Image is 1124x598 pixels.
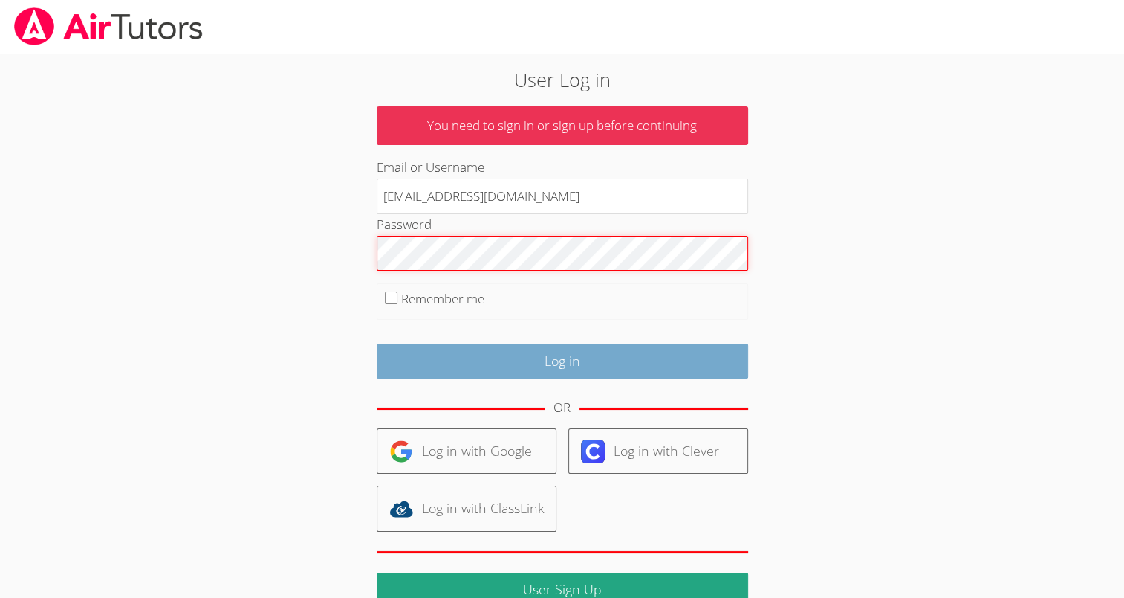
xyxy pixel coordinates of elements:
img: classlink-logo-d6bb404cc1216ec64c9a2012d9dc4662098be43eaf13dc465df04b49fa7ab582.svg [389,497,413,521]
img: clever-logo-6eab21bc6e7a338710f1a6ff85c0baf02591cd810cc4098c63d3a4b26e2feb20.svg [581,440,605,463]
img: airtutors_banner-c4298cdbf04f3fff15de1276eac7730deb9818008684d7c2e4769d2f7ddbe033.png [13,7,204,45]
div: OR [553,397,571,419]
label: Email or Username [377,158,484,176]
a: Log in with Google [377,428,556,474]
a: Log in with Clever [568,428,748,474]
label: Remember me [401,290,484,307]
label: Password [377,216,432,233]
a: Log in with ClassLink [377,486,556,531]
input: Log in [377,344,748,379]
p: You need to sign in or sign up before continuing [377,106,748,146]
img: google-logo-50288ca7cdecda66e5e0955fdab243c47b7ad437acaf1139b6f446037453330a.svg [389,440,413,463]
h2: User Log in [259,65,865,94]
